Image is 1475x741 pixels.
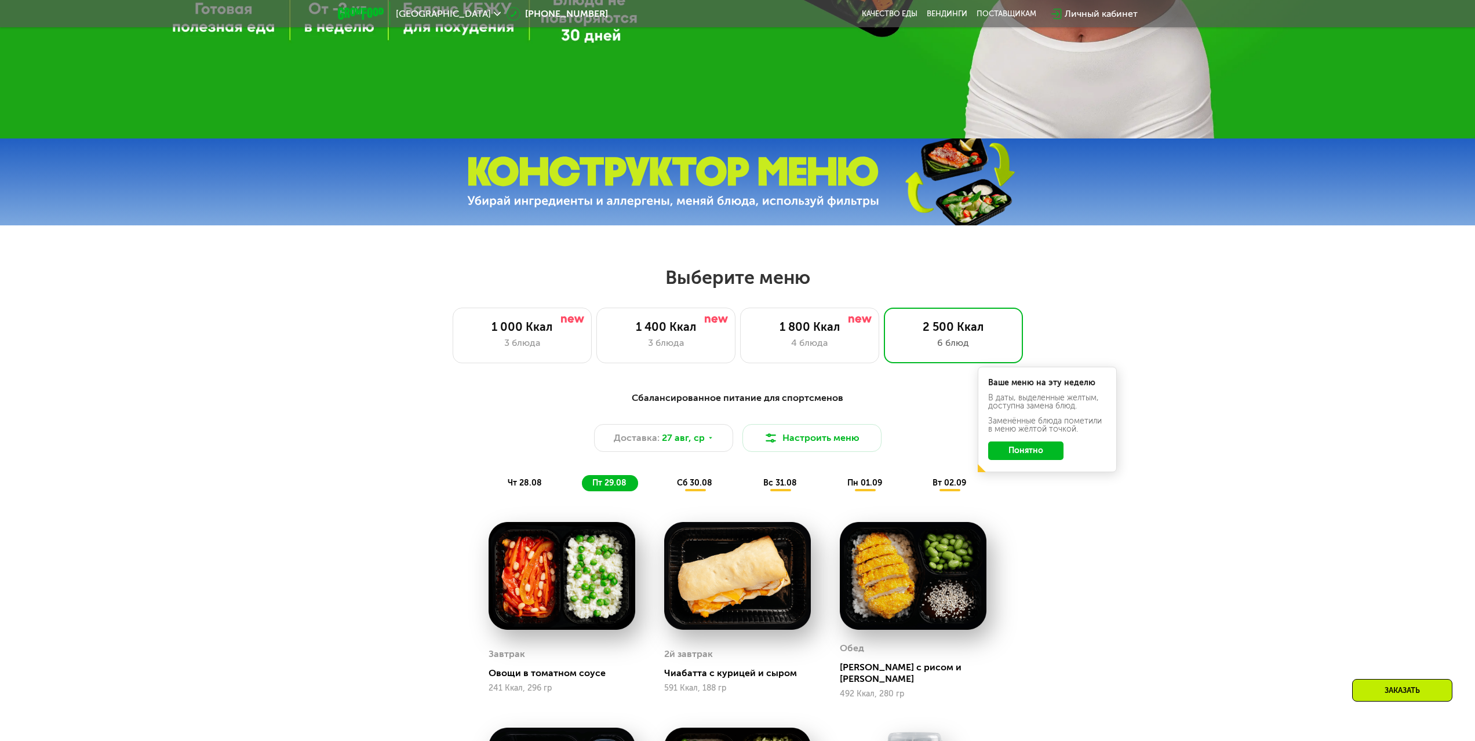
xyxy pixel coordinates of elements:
span: вт 02.09 [933,478,966,488]
button: Понятно [988,441,1064,460]
div: [PERSON_NAME] с рисом и [PERSON_NAME] [840,662,996,685]
span: сб 30.08 [677,478,712,488]
div: 492 Ккал, 280 гр [840,689,986,699]
div: Сбалансированное питание для спортсменов [395,391,1081,406]
div: 1 800 Ккал [752,320,867,334]
button: Настроить меню [742,424,882,452]
div: 4 блюда [752,336,867,350]
div: 3 блюда [465,336,580,350]
div: 6 блюд [896,336,1011,350]
h2: Выберите меню [37,266,1438,289]
div: Заменённые блюда пометили в меню жёлтой точкой. [988,417,1106,433]
div: Ваше меню на эту неделю [988,379,1106,387]
span: [GEOGRAPHIC_DATA] [396,9,491,19]
div: В даты, выделенные желтым, доступна замена блюд. [988,394,1106,410]
div: Овощи в томатном соусе [489,667,644,679]
span: пн 01.09 [847,478,882,488]
div: 2й завтрак [664,645,713,663]
span: пт 29.08 [592,478,627,488]
span: вс 31.08 [763,478,797,488]
div: Личный кабинет [1065,7,1138,21]
div: Заказать [1352,679,1452,702]
div: 2 500 Ккал [896,320,1011,334]
div: 3 блюда [609,336,723,350]
div: поставщикам [977,9,1036,19]
div: 591 Ккал, 188 гр [664,684,811,693]
span: чт 28.08 [508,478,542,488]
span: Доставка: [614,431,660,445]
a: Качество еды [862,9,917,19]
div: 241 Ккал, 296 гр [489,684,635,693]
div: 1 000 Ккал [465,320,580,334]
a: Вендинги [927,9,967,19]
a: [PHONE_NUMBER] [507,7,608,21]
span: 27 авг, ср [662,431,705,445]
div: Завтрак [489,645,525,663]
div: Обед [840,640,864,657]
div: Чиабатта с курицей и сыром [664,667,820,679]
div: 1 400 Ккал [609,320,723,334]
